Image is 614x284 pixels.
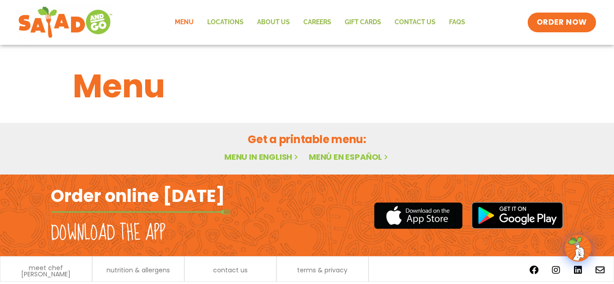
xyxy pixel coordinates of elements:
a: contact us [213,267,248,273]
img: google_play [472,202,563,229]
a: Locations [200,12,250,33]
a: GIFT CARDS [338,12,388,33]
img: fork [51,210,231,214]
img: appstore [374,201,463,230]
h2: Order online [DATE] [51,185,225,207]
h2: Get a printable menu: [73,131,541,147]
h2: Download the app [51,221,165,246]
a: About Us [250,12,297,33]
a: Contact Us [388,12,442,33]
a: terms & privacy [297,267,347,273]
nav: Menu [168,12,472,33]
a: Menú en español [309,151,390,162]
a: FAQs [442,12,472,33]
a: Menu in English [224,151,300,162]
a: nutrition & allergens [107,267,170,273]
h1: Menu [73,62,541,110]
a: Menu [168,12,200,33]
img: new-SAG-logo-768×292 [18,4,113,40]
a: ORDER NOW [528,13,596,32]
a: meet chef [PERSON_NAME] [5,265,87,277]
span: ORDER NOW [537,17,587,28]
a: Careers [297,12,338,33]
